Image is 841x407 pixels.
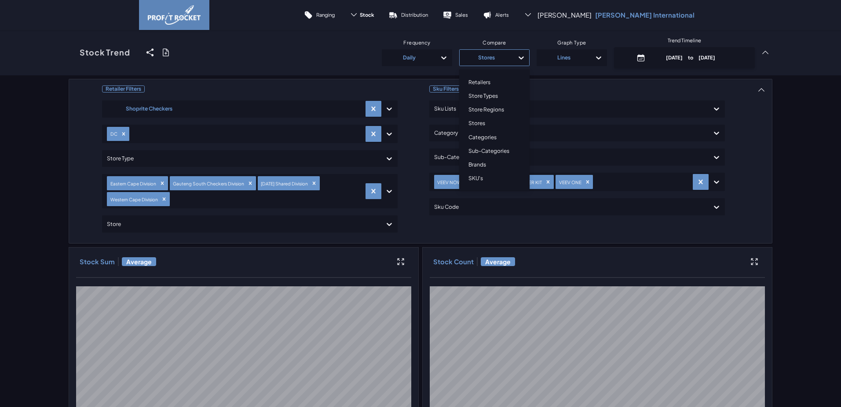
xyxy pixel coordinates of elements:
[668,37,701,44] span: Trend Timeline
[463,158,526,171] div: Brands
[464,51,509,65] div: Stores
[463,75,526,89] div: Retailers
[119,131,128,137] div: Remove DC
[107,217,377,231] div: Store
[258,179,309,188] div: [DATE] Shared Division
[481,257,515,266] span: Average
[107,102,191,116] div: Shoprite Checkers
[159,196,169,202] div: Remove Western Cape Division
[556,178,583,187] div: VEEV ONE
[649,54,733,61] p: [DATE] [DATE]
[434,126,704,140] div: Category
[463,144,526,158] div: Sub-Categories
[495,11,509,18] p: Alerts
[108,179,157,188] div: Eastern Cape Division
[309,180,319,186] div: Remove Natal Shared Division
[463,171,526,185] div: SKU's
[107,152,377,166] div: Store Type
[434,102,704,116] div: Sku Lists
[543,179,553,185] div: Remove VEEV ONE STARTER KIT
[455,11,468,18] p: Sales
[316,11,335,18] p: Ranging
[433,257,474,266] h3: Stock Count
[429,85,462,92] span: Sku Filters
[595,11,695,19] p: [PERSON_NAME] International
[296,4,342,26] a: Ranging
[475,4,516,26] a: Alerts
[360,11,374,18] span: Stock
[483,39,506,46] span: Compare
[387,51,431,65] div: Daily
[541,51,586,65] div: Lines
[403,39,431,46] span: Frequency
[463,89,526,103] div: Store Types
[435,4,475,26] a: Sales
[108,129,119,138] div: DC
[401,11,428,18] p: Distribution
[102,85,145,92] span: Retailer Filters
[122,257,156,266] span: Average
[170,179,245,188] div: Gauteng South Checkers Division
[463,116,526,130] div: Stores
[463,130,526,144] div: Categories
[583,179,592,185] div: Remove VEEV ONE
[148,5,201,25] img: image
[157,180,167,186] div: Remove Eastern Cape Division
[463,103,526,116] div: Store Regions
[434,200,704,214] div: Sku Code
[381,4,435,26] a: Distribution
[434,150,704,164] div: Sub-Category
[538,11,592,19] span: [PERSON_NAME]
[557,39,586,46] span: Graph Type
[435,178,477,187] div: VEEV NOW ULTRA
[80,257,115,266] h3: Stock Sum
[245,180,255,186] div: Remove Gauteng South Checkers Division
[108,195,159,204] div: Western Cape Division
[69,38,141,67] a: Stock Trend
[683,54,698,60] span: to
